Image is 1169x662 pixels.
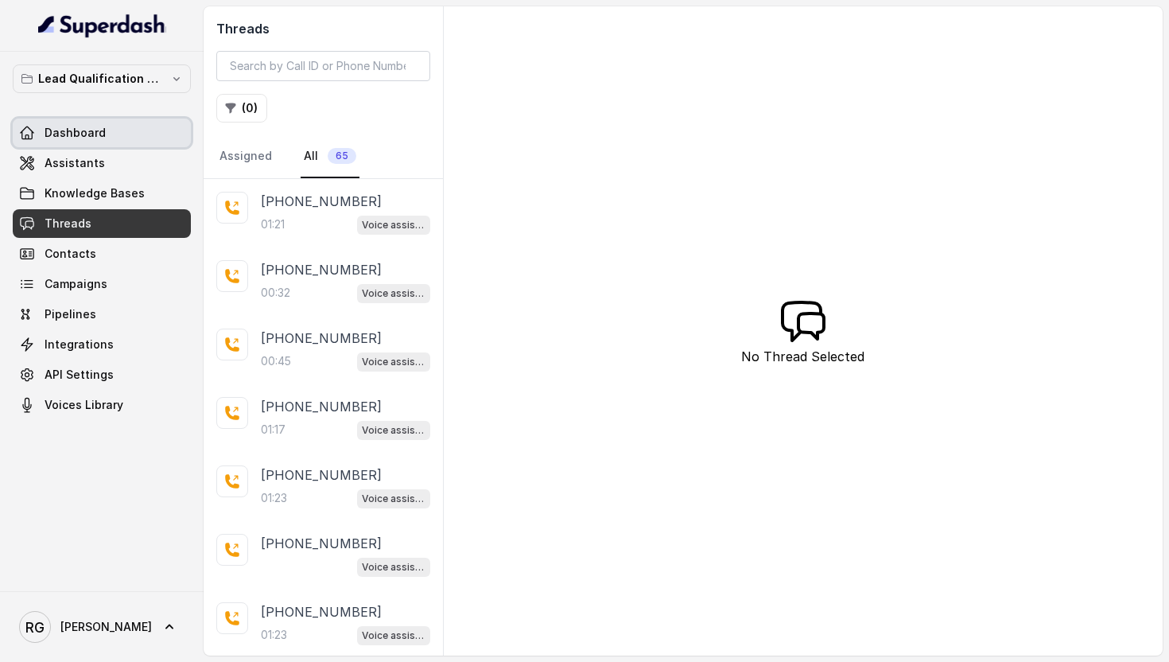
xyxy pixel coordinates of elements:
a: Dashboard [13,119,191,147]
p: 01:23 [261,490,287,506]
p: Voice assistant [362,628,425,644]
span: Dashboard [45,125,106,141]
span: 65 [328,148,356,164]
p: [PHONE_NUMBER] [261,465,382,485]
p: Voice assistant [362,423,425,438]
p: Voice assistant [362,286,425,302]
a: Campaigns [13,270,191,298]
p: [PHONE_NUMBER] [261,329,382,348]
a: API Settings [13,360,191,389]
span: Pipelines [45,306,96,322]
nav: Tabs [216,135,430,178]
p: 01:17 [261,422,285,438]
p: [PHONE_NUMBER] [261,192,382,211]
p: 00:32 [261,285,290,301]
p: 01:21 [261,216,285,232]
p: 01:23 [261,627,287,643]
p: Voice assistant [362,491,425,507]
p: 00:45 [261,353,291,369]
a: Assistants [13,149,191,177]
p: No Thread Selected [741,347,864,366]
a: Knowledge Bases [13,179,191,208]
a: Integrations [13,330,191,359]
button: Lead Qualification AI Call [13,64,191,93]
span: Knowledge Bases [45,185,145,201]
a: [PERSON_NAME] [13,605,191,649]
span: Integrations [45,337,114,352]
p: Voice assistant [362,217,425,233]
p: Lead Qualification AI Call [38,69,165,88]
a: Voices Library [13,391,191,419]
a: Assigned [216,135,275,178]
span: API Settings [45,367,114,383]
span: Voices Library [45,397,123,413]
span: Threads [45,216,91,232]
p: [PHONE_NUMBER] [261,534,382,553]
p: [PHONE_NUMBER] [261,260,382,279]
span: Campaigns [45,276,107,292]
p: Voice assistant [362,354,425,370]
text: RG [25,619,45,636]
a: Contacts [13,239,191,268]
button: (0) [216,94,267,123]
p: [PHONE_NUMBER] [261,397,382,416]
p: [PHONE_NUMBER] [261,602,382,621]
span: Assistants [45,155,105,171]
a: Threads [13,209,191,238]
a: All65 [301,135,359,178]
a: Pipelines [13,300,191,329]
span: Contacts [45,246,96,262]
img: light.svg [38,13,166,38]
input: Search by Call ID or Phone Number [216,51,430,81]
h2: Threads [216,19,430,38]
span: [PERSON_NAME] [60,619,152,635]
p: Voice assistant [362,559,425,575]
